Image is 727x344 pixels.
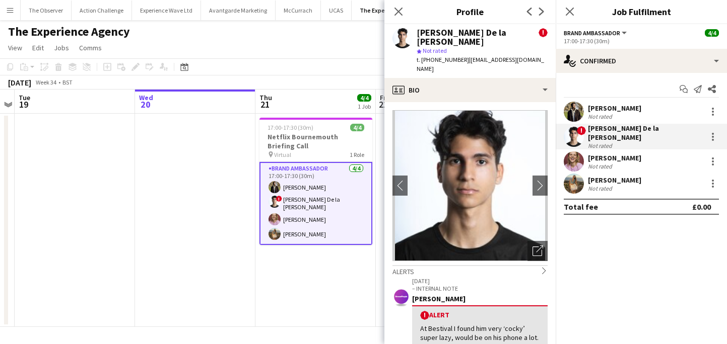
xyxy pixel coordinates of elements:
[556,5,727,18] h3: Job Fulfilment
[350,124,364,131] span: 4/4
[564,29,628,37] button: Brand Ambassador
[32,43,44,52] span: Edit
[350,151,364,158] span: 1 Role
[62,78,73,86] div: BST
[692,202,711,212] div: £0.00
[378,99,388,110] span: 22
[705,29,719,37] span: 4/4
[423,47,447,54] span: Not rated
[527,241,548,261] div: Open photos pop-in
[21,1,72,20] button: The Observer
[539,28,548,37] span: !
[259,162,372,245] app-card-role: Brand Ambassador4/417:00-17:30 (30m)[PERSON_NAME]![PERSON_NAME] De la [PERSON_NAME][PERSON_NAME][...
[588,113,614,120] div: Not rated
[564,29,620,37] span: Brand Ambassador
[268,124,313,131] span: 17:00-17:30 (30m)
[258,99,272,110] span: 21
[19,93,30,102] span: Tue
[17,99,30,110] span: 19
[417,28,539,46] div: [PERSON_NAME] De la [PERSON_NAME]
[276,196,282,202] span: !
[274,151,291,158] span: Virtual
[588,124,703,142] div: [PERSON_NAME] De la [PERSON_NAME]
[588,153,641,162] div: [PERSON_NAME]
[28,41,48,54] a: Edit
[276,1,321,20] button: McCurrach
[259,93,272,102] span: Thu
[380,93,388,102] span: Fri
[132,1,201,20] button: Experience Wave Ltd
[138,99,153,110] span: 20
[588,142,614,149] div: Not rated
[588,176,641,185] div: [PERSON_NAME]
[79,43,102,52] span: Comms
[139,93,153,102] span: Wed
[588,185,614,192] div: Not rated
[417,56,469,63] span: t. [PHONE_NUMBER]
[564,37,719,45] div: 17:00-17:30 (30m)
[33,78,58,86] span: Week 34
[420,311,429,320] span: !
[420,310,540,320] div: Alert
[8,43,22,52] span: View
[72,1,132,20] button: Action Challenge
[556,49,727,73] div: Confirmed
[392,110,548,261] img: Crew avatar or photo
[357,94,371,102] span: 4/4
[54,43,69,52] span: Jobs
[392,265,548,276] div: Alerts
[588,104,641,113] div: [PERSON_NAME]
[412,277,548,285] p: [DATE]
[417,56,544,72] span: | [EMAIL_ADDRESS][DOMAIN_NAME]
[384,78,556,102] div: Bio
[384,5,556,18] h3: Profile
[259,118,372,245] app-job-card: 17:00-17:30 (30m)4/4Netflix Bournemouth Briefing Call Virtual1 RoleBrand Ambassador4/417:00-17:30...
[75,41,106,54] a: Comms
[352,1,432,20] button: The Experience Agency
[201,1,276,20] button: Avantgarde Marketing
[588,162,614,170] div: Not rated
[321,1,352,20] button: UCAS
[8,24,130,39] h1: The Experience Agency
[50,41,73,54] a: Jobs
[8,77,31,88] div: [DATE]
[4,41,26,54] a: View
[412,294,548,303] div: [PERSON_NAME]
[412,285,548,292] p: – INTERNAL NOTE
[577,126,586,135] span: !
[358,103,371,110] div: 1 Job
[259,132,372,150] h3: Netflix Bournemouth Briefing Call
[564,202,598,212] div: Total fee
